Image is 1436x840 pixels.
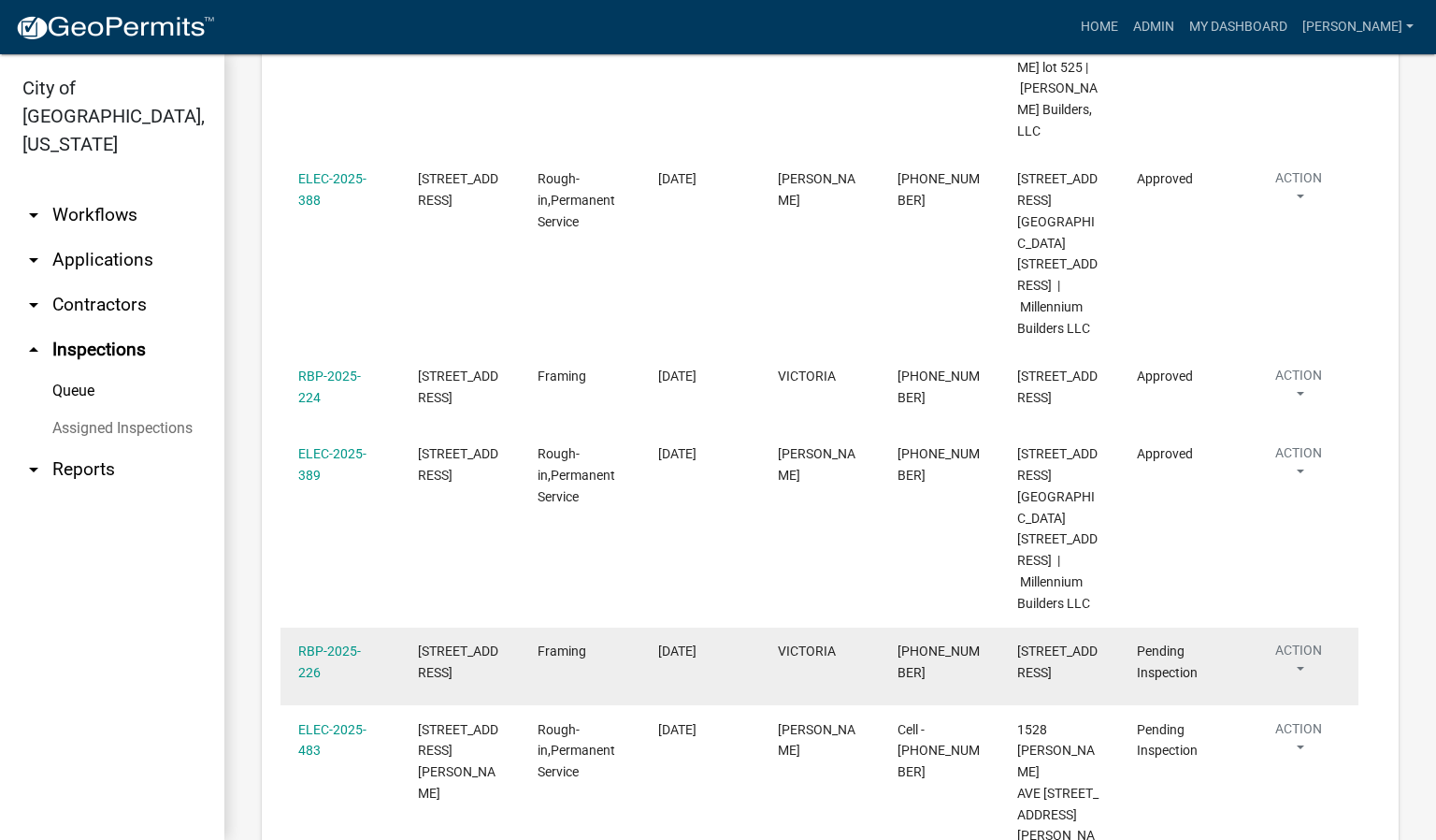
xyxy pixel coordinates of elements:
button: Action [1256,641,1341,688]
span: 2093 ASTER DRIVE [418,171,498,208]
span: 2093 ASTER DRIVE 2093 Aster Drive | Millennium Builders LLC [1017,171,1098,335]
span: 2095 ASTER DRIVE [418,446,498,483]
i: arrow_drop_up [22,339,45,361]
span: 502-810-7464 [897,644,980,680]
i: arrow_drop_down [22,249,45,271]
button: Action [1256,168,1341,215]
span: VICTORIA [778,369,836,384]
span: 1528 BRIGMAN AVE [418,722,498,801]
i: arrow_drop_down [22,204,45,226]
span: 812-596-4110 [897,171,980,208]
a: [PERSON_NAME] [1295,9,1421,45]
span: 2095 Aster Dr. | Lot 306 [1017,644,1098,680]
a: Home [1073,9,1126,45]
span: Pending Inspection [1137,722,1198,759]
div: [DATE] [658,641,742,662]
a: My Dashboard [1182,9,1295,45]
a: ELEC-2025-483 [298,722,366,759]
span: 2095 ASTER DRIVE [418,644,498,680]
span: Rough-in,Permanent Service [538,722,615,780]
a: RBP-2025-226 [298,644,361,680]
span: 2095 ASTER DRIVE 2095 Aster Drive | Millennium Builders LLC [1017,446,1098,610]
button: Action [1256,366,1341,413]
a: Admin [1126,9,1182,45]
span: Ben Marrs [778,171,855,208]
a: RBP-2025-224 [298,369,361,405]
span: 2093 Aster Dr. | Lot 305 [1017,369,1098,405]
span: Approved [1137,171,1193,186]
span: VICTORIA [778,644,836,659]
div: [DATE] [658,366,742,387]
i: arrow_drop_down [22,458,45,481]
span: Approved [1137,369,1193,384]
span: 2093 ASTER DRIVE [418,369,498,405]
span: Cell - (502) 291-5470 [897,722,980,780]
span: Framing [538,369,586,384]
div: [DATE] [658,443,742,465]
div: [DATE] [658,719,742,741]
div: [DATE] [658,168,742,190]
button: Action [1256,719,1341,766]
span: Framing [538,644,586,659]
span: 812-596-4110 [897,446,980,483]
span: 502-810-7464 [897,369,980,405]
i: arrow_drop_down [22,294,45,316]
span: Rough-in,Permanent Service [538,171,615,229]
span: Pending Inspection [1137,644,1198,680]
span: Ben Marrs [778,446,855,483]
span: Linda MILLS [778,722,855,759]
a: ELEC-2025-388 [298,171,366,208]
span: Approved [1137,446,1193,461]
a: ELEC-2025-389 [298,446,366,483]
span: Rough-in,Permanent Service [538,446,615,504]
button: Action [1256,443,1341,490]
